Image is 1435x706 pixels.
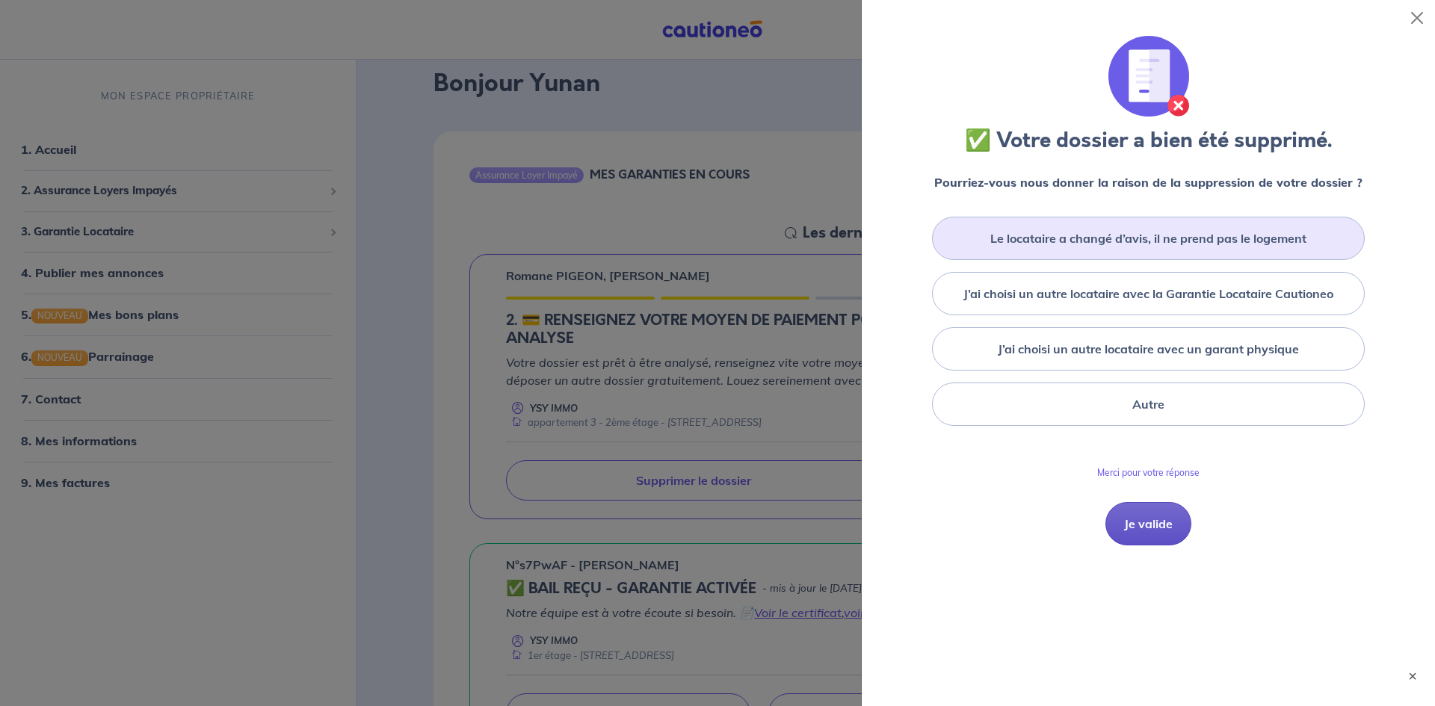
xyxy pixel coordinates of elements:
label: J’ai choisi un autre locataire avec la Garantie Locataire Cautioneo [963,285,1333,303]
p: Merci pour votre réponse [1097,468,1200,478]
label: J’ai choisi un autre locataire avec un garant physique [998,340,1299,358]
button: Close [1405,6,1429,30]
label: Autre [1132,395,1164,413]
h3: ✅ Votre dossier a bien été supprimé. [965,128,1332,154]
strong: Pourriez-vous nous donner la raison de la suppression de votre dossier ? [934,175,1363,190]
button: × [1405,669,1420,684]
button: Je valide [1105,502,1191,545]
img: illu_annulation_contrat.svg [1108,36,1189,117]
label: Le locataire a changé d’avis, il ne prend pas le logement [990,229,1306,247]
